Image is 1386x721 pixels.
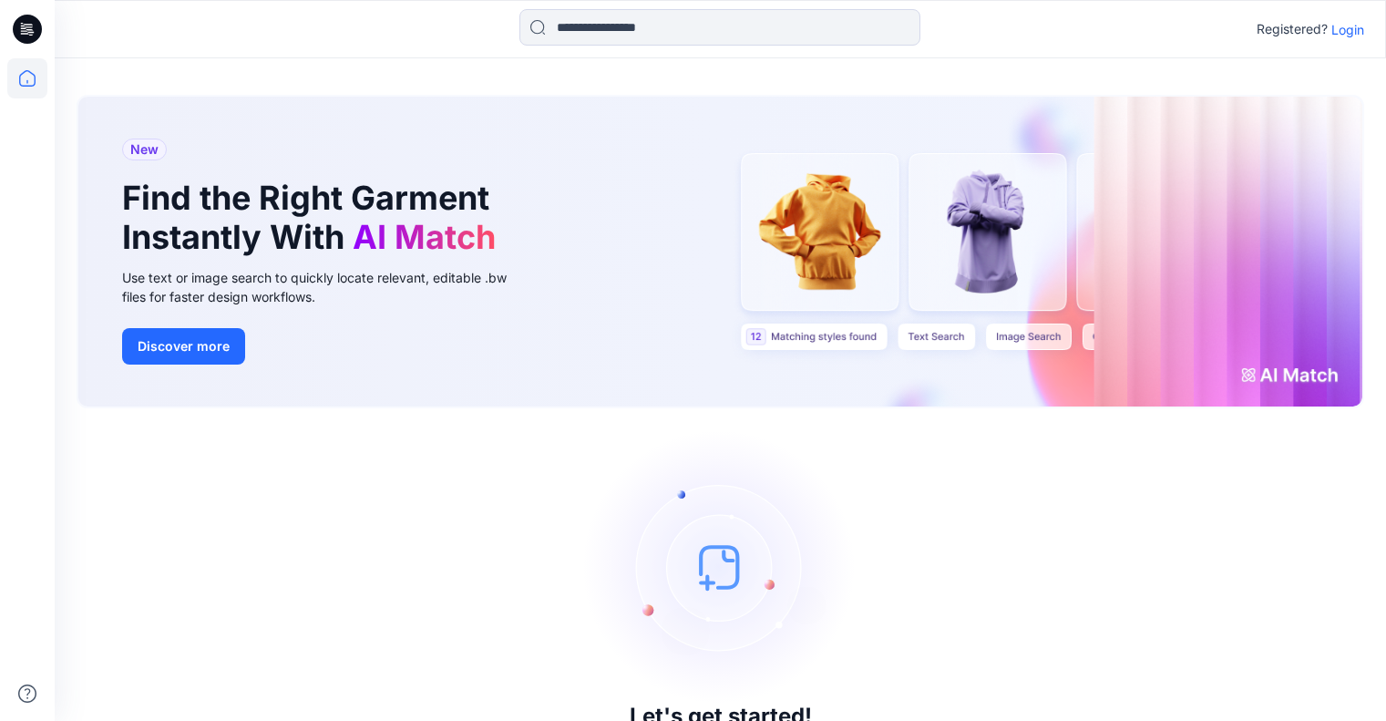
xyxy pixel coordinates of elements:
[584,430,857,704] img: empty-state-image.svg
[1257,18,1328,40] p: Registered?
[1331,20,1364,39] p: Login
[122,328,245,365] button: Discover more
[353,217,496,257] span: AI Match
[122,268,532,306] div: Use text or image search to quickly locate relevant, editable .bw files for faster design workflows.
[122,179,505,257] h1: Find the Right Garment Instantly With
[130,139,159,160] span: New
